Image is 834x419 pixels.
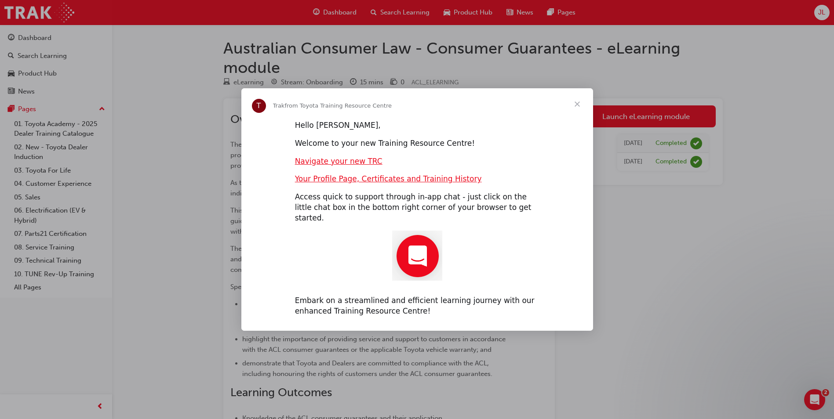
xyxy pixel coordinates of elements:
[284,102,392,109] span: from Toyota Training Resource Centre
[273,102,285,109] span: Trak
[295,157,382,166] a: Navigate your new TRC
[295,174,482,183] a: Your Profile Page, Certificates and Training History
[295,192,539,223] div: Access quick to support through in-app chat - just click on the little chat box in the bottom rig...
[295,120,539,131] div: Hello [PERSON_NAME],
[295,296,539,317] div: Embark on a streamlined and efficient learning journey with our enhanced Training Resource Centre!
[252,99,266,113] div: Profile image for Trak
[295,138,539,149] div: Welcome to your new Training Resource Centre!
[561,88,593,120] span: Close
